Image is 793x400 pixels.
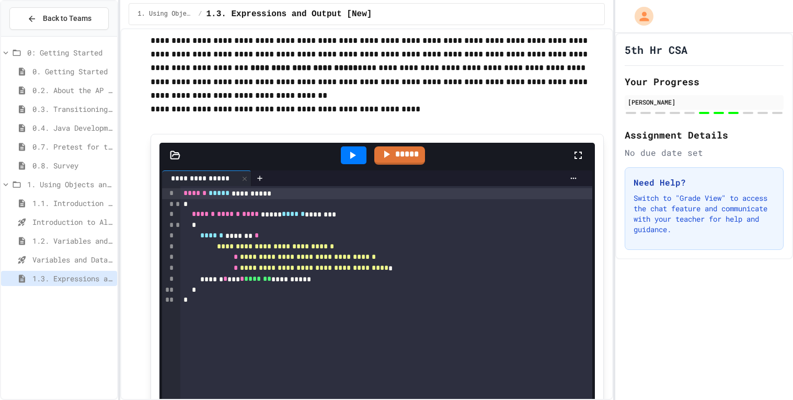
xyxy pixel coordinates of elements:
span: 0.3. Transitioning from AP CSP to AP CSA [32,104,113,115]
span: 1.1. Introduction to Algorithms, Programming, and Compilers [32,198,113,209]
span: 1.3. Expressions and Output [New] [206,8,372,20]
span: 0. Getting Started [32,66,113,77]
span: 0: Getting Started [27,47,113,58]
div: No due date set [625,146,784,159]
span: 0.7. Pretest for the AP CSA Exam [32,141,113,152]
span: 1.2. Variables and Data Types [32,235,113,246]
span: 0.4. Java Development Environments [32,122,113,133]
button: Back to Teams [9,7,109,30]
div: [PERSON_NAME] [628,97,780,107]
span: Back to Teams [43,13,91,24]
span: Introduction to Algorithms, Programming, and Compilers [32,216,113,227]
span: / [198,10,202,18]
span: 0.2. About the AP CSA Exam [32,85,113,96]
h2: Your Progress [625,74,784,89]
h2: Assignment Details [625,128,784,142]
span: 1. Using Objects and Methods [27,179,113,190]
span: 0.8. Survey [32,160,113,171]
div: My Account [624,4,656,28]
span: 1. Using Objects and Methods [137,10,194,18]
h3: Need Help? [634,176,775,189]
span: 1.3. Expressions and Output [New] [32,273,113,284]
p: Switch to "Grade View" to access the chat feature and communicate with your teacher for help and ... [634,193,775,235]
span: Variables and Data Types - Quiz [32,254,113,265]
h1: 5th Hr CSA [625,42,687,57]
